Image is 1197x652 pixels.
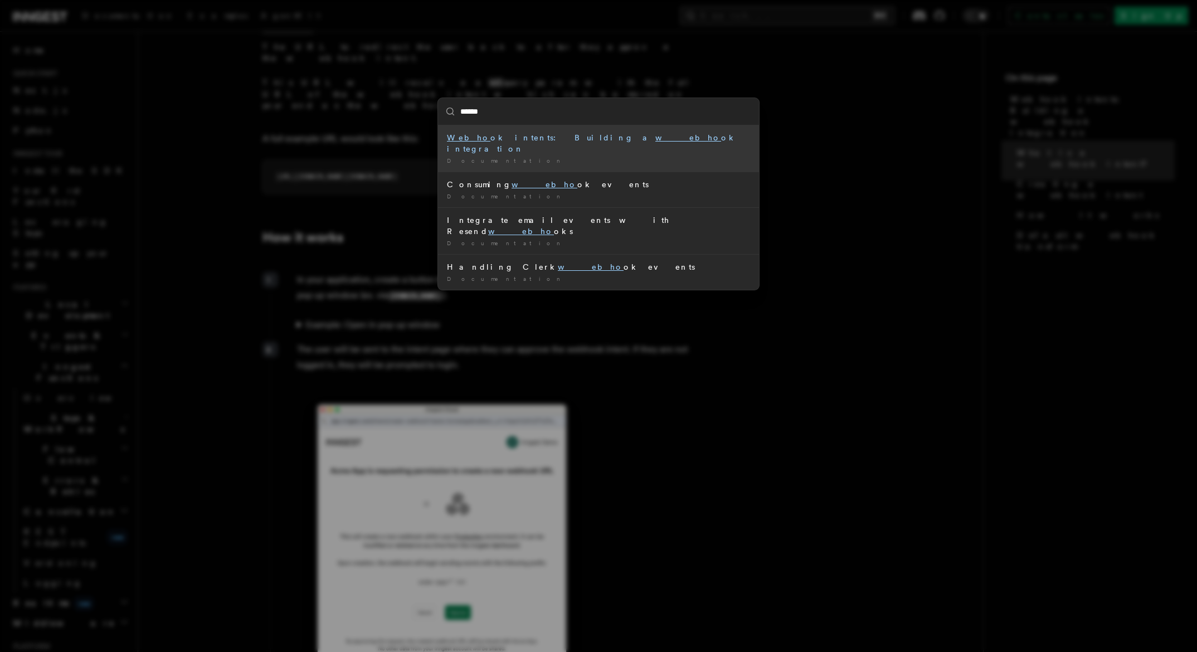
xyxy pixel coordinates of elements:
[512,180,577,189] mark: webho
[447,179,750,190] div: Consuming ok events
[447,215,750,237] div: Integrate email events with Resend oks
[447,240,565,246] span: Documentation
[447,275,565,282] span: Documentation
[447,133,490,142] mark: Webho
[447,261,750,273] div: Handling Clerk ok events
[447,157,565,164] span: Documentation
[488,227,554,236] mark: webho
[447,132,750,154] div: ok intents: Building a ok integration
[447,193,565,200] span: Documentation
[558,262,624,271] mark: webho
[655,133,721,142] mark: webho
